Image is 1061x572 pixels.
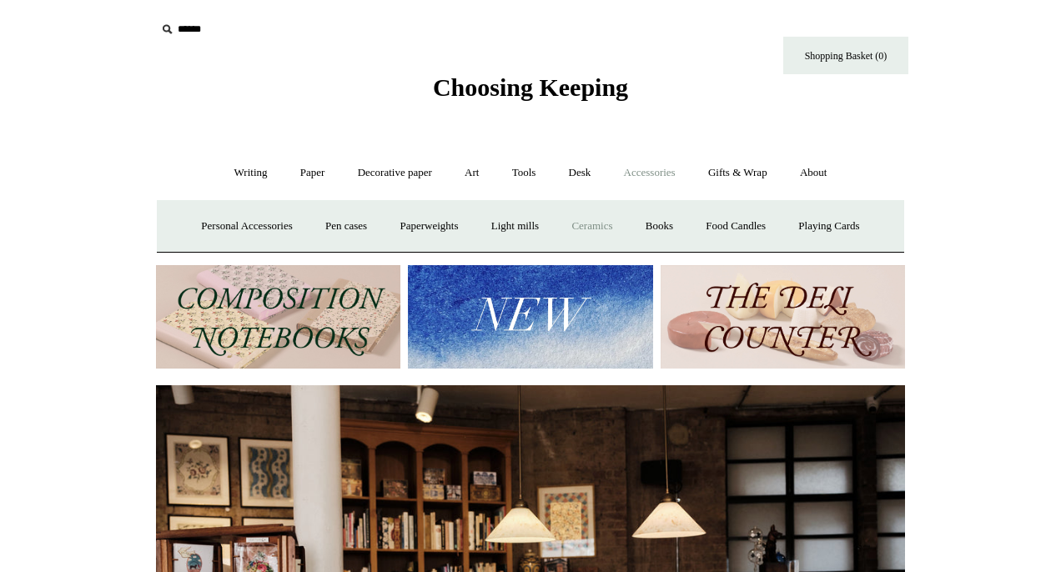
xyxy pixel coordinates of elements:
[450,151,494,195] a: Art
[783,204,874,248] a: Playing Cards
[385,204,473,248] a: Paperweights
[556,204,627,248] a: Ceramics
[186,204,307,248] a: Personal Accessories
[661,265,905,369] img: The Deli Counter
[285,151,340,195] a: Paper
[433,87,628,98] a: Choosing Keeping
[785,151,842,195] a: About
[609,151,691,195] a: Accessories
[156,265,400,369] img: 202302 Composition ledgers.jpg__PID:69722ee6-fa44-49dd-a067-31375e5d54ec
[310,204,382,248] a: Pen cases
[219,151,283,195] a: Writing
[476,204,554,248] a: Light mills
[691,204,781,248] a: Food Candles
[631,204,688,248] a: Books
[497,151,551,195] a: Tools
[408,265,652,369] img: New.jpg__PID:f73bdf93-380a-4a35-bcfe-7823039498e1
[783,37,908,74] a: Shopping Basket (0)
[433,73,628,101] span: Choosing Keeping
[693,151,782,195] a: Gifts & Wrap
[554,151,606,195] a: Desk
[343,151,447,195] a: Decorative paper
